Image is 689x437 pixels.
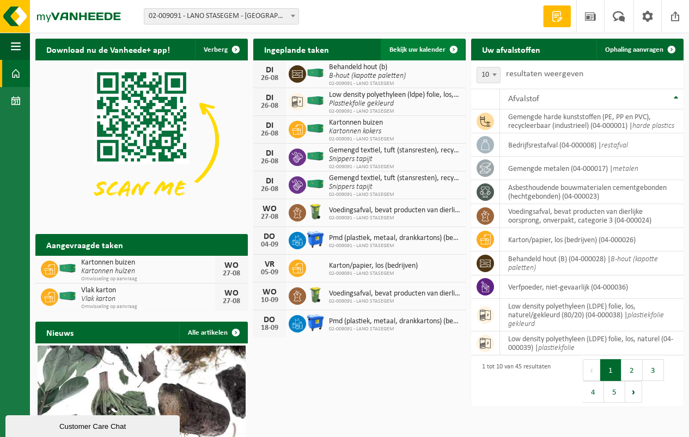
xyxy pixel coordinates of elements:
[477,67,501,83] span: 10
[613,165,638,173] i: metalen
[329,146,460,155] span: Gemengd textiel, tuft (stansresten), recycleerbaar
[81,267,135,275] i: Kartonnen hulzen
[329,270,418,277] span: 02-009091 - LANO STASEGEM
[5,413,182,437] iframe: chat widget
[306,151,325,161] img: HK-XC-40-GN-00
[500,109,684,133] td: gemengde harde kunststoffen (PE, PP en PVC), recycleerbaar (industrieel) (04-000001) |
[329,100,394,108] i: Plastiekfolie gekleurd
[306,124,325,133] img: HK-XC-40-GN-00
[306,68,325,78] img: HK-XC-40-GN-00
[58,291,77,301] img: HK-XC-40-GN-00
[477,67,500,83] span: 10
[329,127,381,136] i: Kartonnen kokers
[144,8,299,24] span: 02-009091 - LANO STASEGEM - HARELBEKE
[259,66,281,75] div: DI
[35,234,134,255] h2: Aangevraagde taken
[259,158,281,165] div: 26-08
[381,39,465,60] a: Bekijk uw kalender
[329,155,373,163] i: Snippers tapijt
[583,381,604,403] button: 4
[329,108,460,115] span: 02-009091 - LANO STASEGEM
[259,269,281,276] div: 05-09
[329,192,460,198] span: 02-009091 - LANO STASEGEM
[81,295,115,303] i: Vlak karton
[506,70,583,78] label: resultaten weergeven
[389,46,446,53] span: Bekijk uw kalender
[500,275,684,299] td: verfpoeder, niet-gevaarlijk (04-000036)
[329,215,460,221] span: 02-009091 - LANO STASEGEM
[259,94,281,102] div: DI
[306,96,325,106] img: HK-XC-40-GN-00
[329,174,460,183] span: Gemengd textiel, tuft (stansresten), recycleerbaar
[500,180,684,204] td: asbesthoudende bouwmaterialen cementgebonden (hechtgebonden) (04-000023)
[329,81,406,87] span: 02-009091 - LANO STASEGEM
[221,261,242,270] div: WO
[259,316,281,324] div: DO
[306,202,325,221] img: WB-0140-HPE-GN-50
[605,46,663,53] span: Ophaling aanvragen
[221,289,242,298] div: WO
[329,243,460,249] span: 02-009091 - LANO STASEGEM
[625,381,642,403] button: Next
[81,286,215,295] span: Vlak karton
[471,39,551,60] h2: Uw afvalstoffen
[306,230,325,249] img: WB-1100-HPE-BE-01
[195,39,247,60] button: Verberg
[259,75,281,82] div: 26-08
[259,130,281,138] div: 26-08
[259,102,281,110] div: 26-08
[259,205,281,213] div: WO
[538,344,575,352] i: plastiekfolie
[259,324,281,332] div: 18-09
[259,297,281,304] div: 10-09
[500,228,684,251] td: karton/papier, los (bedrijven) (04-000026)
[259,260,281,269] div: VR
[259,186,281,193] div: 26-08
[508,311,664,328] i: plastiekfolie gekleurd
[81,276,215,282] span: Omwisseling op aanvraag
[221,298,242,305] div: 27-08
[306,179,325,189] img: HK-XC-40-GN-00
[500,204,684,228] td: voedingsafval, bevat producten van dierlijke oorsprong, onverpakt, categorie 3 (04-000024)
[508,95,539,103] span: Afvalstof
[329,234,460,243] span: Pmd (plastiek, metaal, drankkartons) (bedrijven)
[329,290,460,298] span: Voedingsafval, bevat producten van dierlijke oorsprong, onverpakt, categorie 3
[500,157,684,180] td: gemengde metalen (04-000017) |
[329,63,406,72] span: Behandeld hout (b)
[58,263,77,273] img: HK-XC-40-GN-00
[35,39,181,60] h2: Download nu de Vanheede+ app!
[259,241,281,249] div: 04-09
[601,141,628,150] i: restafval
[500,251,684,275] td: behandeld hout (B) (04-000028) |
[329,326,460,333] span: 02-009091 - LANO STASEGEM
[35,60,248,220] img: Download de VHEPlus App
[329,262,418,270] span: Karton/papier, los (bedrijven)
[583,359,600,381] button: Previous
[81,304,215,310] span: Omwisseling op aanvraag
[500,299,684,331] td: low density polyethyleen (LDPE) folie, los, naturel/gekleurd (80/20) (04-000038) |
[600,359,621,381] button: 1
[306,313,325,332] img: WB-1100-HPE-BE-01
[329,206,460,215] span: Voedingsafval, bevat producten van dierlijke oorsprong, onverpakt, categorie 3
[329,91,460,100] span: Low density polyethyleen (ldpe) folie, los, naturel/gekleurd (80/20)
[259,149,281,158] div: DI
[329,298,460,305] span: 02-009091 - LANO STASEGEM
[329,136,394,143] span: 02-009091 - LANO STASEGEM
[329,72,406,80] i: B-hout (kapotte paletten)
[477,358,551,404] div: 1 tot 10 van 45 resultaten
[259,121,281,130] div: DI
[604,381,625,403] button: 5
[329,317,460,326] span: Pmd (plastiek, metaal, drankkartons) (bedrijven)
[329,164,460,170] span: 02-009091 - LANO STASEGEM
[259,213,281,221] div: 27-08
[643,359,664,381] button: 3
[35,322,84,343] h2: Nieuws
[508,255,658,272] i: B-hout (kapotte paletten)
[259,288,281,297] div: WO
[500,331,684,355] td: low density polyethyleen (LDPE) folie, los, naturel (04-000039) |
[596,39,682,60] a: Ophaling aanvragen
[253,39,340,60] h2: Ingeplande taken
[500,133,684,157] td: bedrijfsrestafval (04-000008) |
[144,9,298,24] span: 02-009091 - LANO STASEGEM - HARELBEKE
